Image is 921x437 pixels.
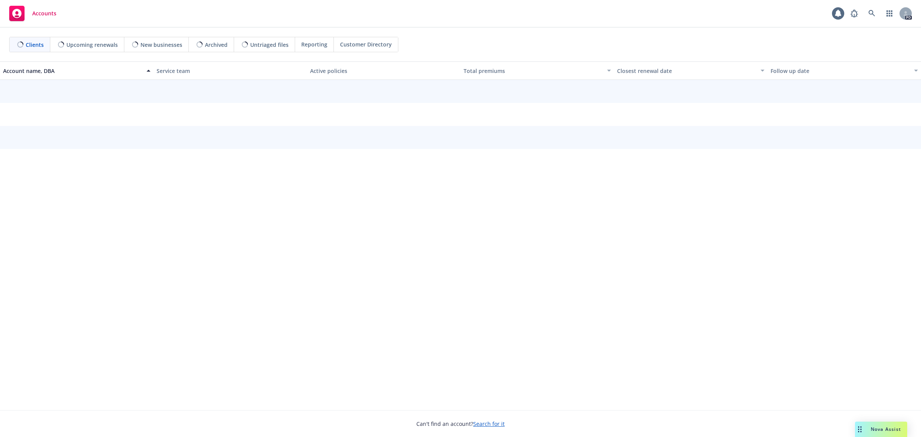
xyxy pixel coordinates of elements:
a: Search for it [473,420,505,427]
span: Reporting [301,40,327,48]
div: Active policies [310,67,457,75]
span: Clients [26,41,44,49]
div: Closest renewal date [617,67,756,75]
div: Account name, DBA [3,67,142,75]
a: Report a Bug [847,6,862,21]
span: Can't find an account? [416,420,505,428]
div: Service team [157,67,304,75]
a: Search [864,6,880,21]
button: Closest renewal date [614,61,767,80]
div: Total premiums [464,67,602,75]
a: Accounts [6,3,59,24]
div: Follow up date [771,67,909,75]
a: Switch app [882,6,897,21]
div: Drag to move [855,422,865,437]
span: Customer Directory [340,40,392,48]
button: Total premiums [460,61,614,80]
span: New businesses [140,41,182,49]
button: Service team [153,61,307,80]
button: Active policies [307,61,460,80]
span: Nova Assist [871,426,901,432]
span: Untriaged files [250,41,289,49]
span: Accounts [32,10,56,17]
button: Follow up date [767,61,921,80]
span: Archived [205,41,228,49]
span: Upcoming renewals [66,41,118,49]
button: Nova Assist [855,422,907,437]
